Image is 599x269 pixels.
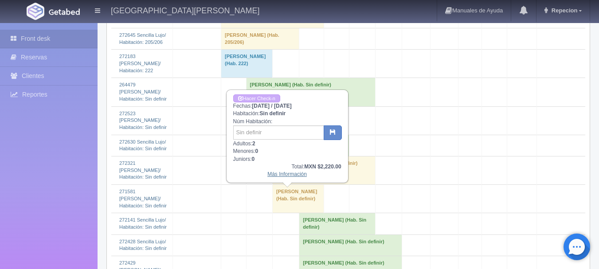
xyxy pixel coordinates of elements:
[252,103,292,109] b: [DATE] / [DATE]
[233,94,280,103] a: Hacer Check-in
[49,8,80,15] img: Getabed
[304,164,341,170] b: MXN $2,220.00
[111,4,259,16] h4: [GEOGRAPHIC_DATA][PERSON_NAME]
[252,140,255,147] b: 2
[299,234,402,256] td: [PERSON_NAME] (Hab. Sin definir)
[549,7,578,14] span: Repecion
[221,50,273,78] td: [PERSON_NAME] (Hab. 222)
[227,90,348,182] div: Fechas: Habitación: Núm Habitación: Adultos: Menores: Juniors:
[267,171,307,177] a: Más Información
[27,3,44,20] img: Getabed
[233,125,324,140] input: Sin definir
[119,139,167,152] a: 272630 Sencilla Lujo/Habitación: Sin definir
[246,78,376,106] td: [PERSON_NAME] (Hab. Sin definir)
[260,110,286,117] b: Sin definir
[221,28,299,49] td: [PERSON_NAME] (Hab. 205/206)
[299,213,376,234] td: [PERSON_NAME] (Hab. Sin definir)
[119,54,161,73] a: 272183 [PERSON_NAME]/Habitación: 222
[119,189,167,208] a: 271581 [PERSON_NAME]/Habitación: Sin definir
[255,148,258,154] b: 0
[119,217,167,230] a: 272141 Sencilla Lujo/Habitación: Sin definir
[119,111,167,130] a: 272523 [PERSON_NAME]/Habitación: Sin definir
[233,163,341,171] div: Total:
[119,32,166,45] a: 272645 Sencilla Lujo/Habitación: 205/206
[273,185,324,213] td: [PERSON_NAME] (Hab. Sin definir)
[119,82,167,101] a: 264479 [PERSON_NAME]/Habitación: Sin definir
[119,239,167,251] a: 272428 Sencilla Lujo/Habitación: Sin definir
[252,156,255,162] b: 0
[119,160,167,179] a: 272321 [PERSON_NAME]/Habitación: Sin definir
